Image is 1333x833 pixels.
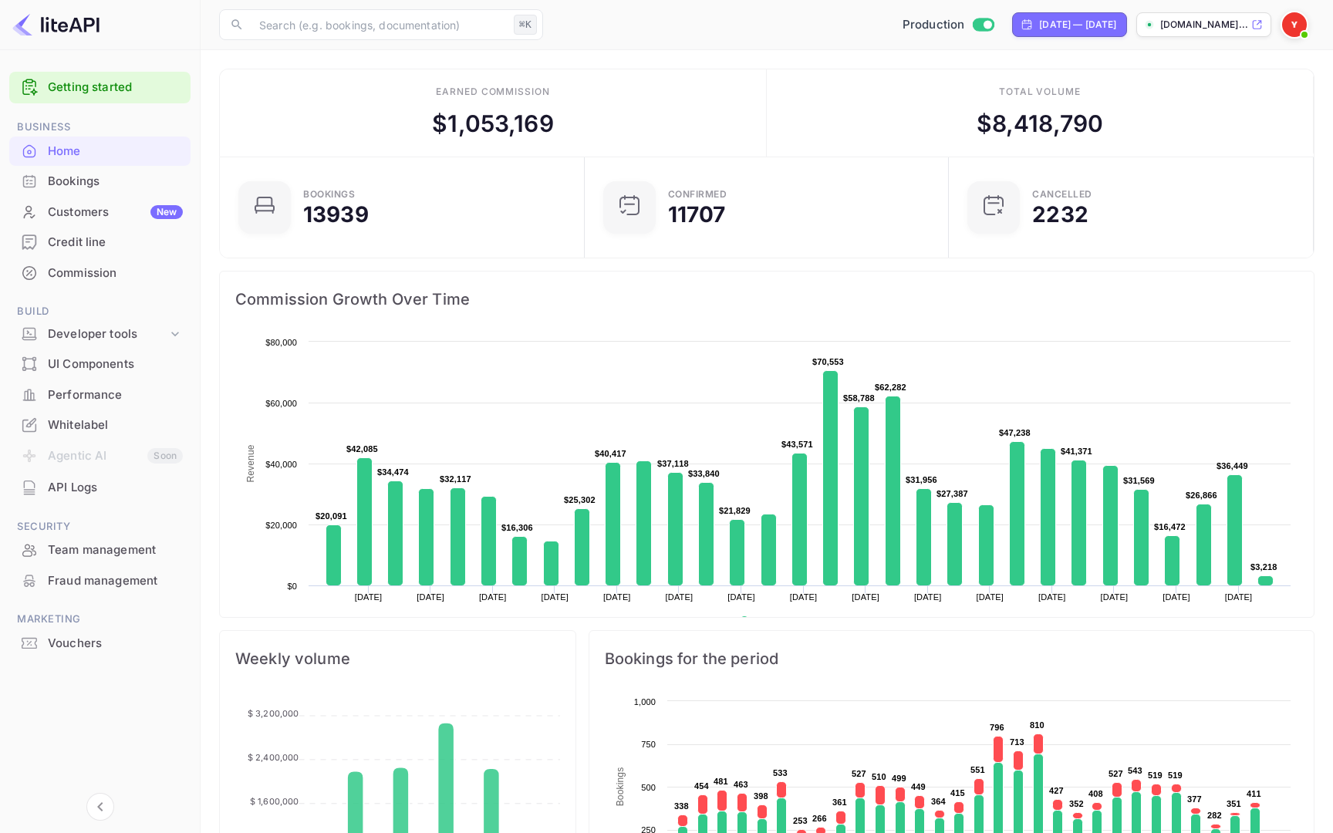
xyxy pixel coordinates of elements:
[1227,799,1241,808] text: 351
[727,592,755,602] text: [DATE]
[793,816,808,825] text: 253
[48,386,183,404] div: Performance
[1012,12,1126,37] div: Click to change the date range period
[440,474,471,484] text: $32,117
[9,473,191,501] a: API Logs
[875,383,906,392] text: $62,282
[714,777,728,786] text: 481
[1038,592,1066,602] text: [DATE]
[666,592,693,602] text: [DATE]
[1032,204,1088,225] div: 2232
[245,444,256,482] text: Revenue
[1010,737,1024,747] text: 713
[688,469,720,478] text: $33,840
[48,173,183,191] div: Bookings
[1039,18,1116,32] div: [DATE] — [DATE]
[633,697,655,707] text: 1,000
[603,592,631,602] text: [DATE]
[911,782,926,791] text: 449
[48,356,183,373] div: UI Components
[1250,562,1277,572] text: $3,218
[1148,771,1163,780] text: 519
[812,814,827,823] text: 266
[694,781,710,791] text: 454
[235,287,1298,312] span: Commission Growth Over Time
[931,797,947,806] text: 364
[250,796,299,807] tspan: $ 1,600,000
[674,801,689,811] text: 338
[9,228,191,256] a: Credit line
[48,635,183,653] div: Vouchers
[48,541,183,559] div: Team management
[48,204,183,221] div: Customers
[9,258,191,287] a: Commission
[9,349,191,378] a: UI Components
[1061,447,1092,456] text: $41,371
[1163,592,1190,602] text: [DATE]
[150,205,183,219] div: New
[541,592,569,602] text: [DATE]
[657,459,689,468] text: $37,118
[781,440,813,449] text: $43,571
[896,16,1001,34] div: Switch to Sandbox mode
[9,380,191,410] div: Performance
[1168,771,1183,780] text: 519
[1225,592,1253,602] text: [DATE]
[605,646,1298,671] span: Bookings for the period
[9,473,191,503] div: API Logs
[950,788,965,798] text: 415
[843,393,875,403] text: $58,788
[9,167,191,195] a: Bookings
[9,410,191,439] a: Whitelabel
[9,410,191,440] div: Whitelabel
[235,646,560,671] span: Weekly volume
[9,349,191,379] div: UI Components
[668,204,726,225] div: 11707
[999,428,1031,437] text: $47,238
[1187,794,1202,804] text: 377
[1109,769,1123,778] text: 527
[48,325,167,343] div: Developer tools
[1123,476,1155,485] text: $31,569
[303,204,369,225] div: 13939
[9,197,191,228] div: CustomersNew
[852,769,866,778] text: 527
[436,85,550,99] div: Earned commission
[265,338,297,347] text: $80,000
[790,592,818,602] text: [DATE]
[48,479,183,497] div: API Logs
[9,611,191,628] span: Marketing
[9,303,191,320] span: Build
[9,167,191,197] div: Bookings
[9,137,191,165] a: Home
[906,475,937,484] text: $31,956
[9,228,191,258] div: Credit line
[9,629,191,659] div: Vouchers
[9,258,191,288] div: Commission
[248,708,299,719] tspan: $ 3,200,000
[265,521,297,530] text: $20,000
[999,85,1082,99] div: Total volume
[977,106,1104,141] div: $ 8,418,790
[719,506,751,515] text: $21,829
[48,572,183,590] div: Fraud management
[9,535,191,565] div: Team management
[48,79,183,96] a: Getting started
[9,566,191,595] a: Fraud management
[9,321,191,348] div: Developer tools
[1282,12,1307,37] img: Yandex
[355,592,383,602] text: [DATE]
[248,752,299,763] tspan: $ 2,400,000
[9,380,191,409] a: Performance
[9,72,191,103] div: Getting started
[754,791,768,801] text: 398
[48,143,183,160] div: Home
[668,190,727,199] div: Confirmed
[1069,799,1084,808] text: 352
[773,768,788,777] text: 533
[9,518,191,535] span: Security
[9,197,191,226] a: CustomersNew
[250,9,508,40] input: Search (e.g. bookings, documentation)
[615,767,626,807] text: Bookings
[990,723,1004,732] text: 796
